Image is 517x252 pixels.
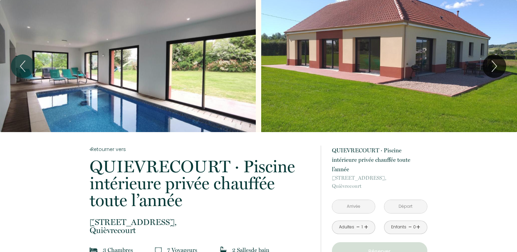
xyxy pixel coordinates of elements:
a: - [408,222,412,232]
input: Arrivée [332,200,375,213]
a: + [364,222,368,232]
span: [STREET_ADDRESS], [332,174,427,182]
button: Previous [11,54,35,78]
p: Quièvrecourt [90,218,312,234]
div: 1 [360,224,364,230]
button: Next [482,54,506,78]
p: QUIEVRECOURT · Piscine intérieure privée chauffée toute l’année [90,158,312,209]
a: - [356,222,360,232]
a: + [416,222,420,232]
div: Adultes [339,224,354,230]
a: Retourner vers [90,146,312,153]
p: Quièvrecourt [332,174,427,190]
div: Enfants [391,224,406,230]
p: QUIEVRECOURT · Piscine intérieure privée chauffée toute l’année [332,146,427,174]
div: 0 [413,224,416,230]
span: [STREET_ADDRESS], [90,218,312,226]
input: Départ [384,200,427,213]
